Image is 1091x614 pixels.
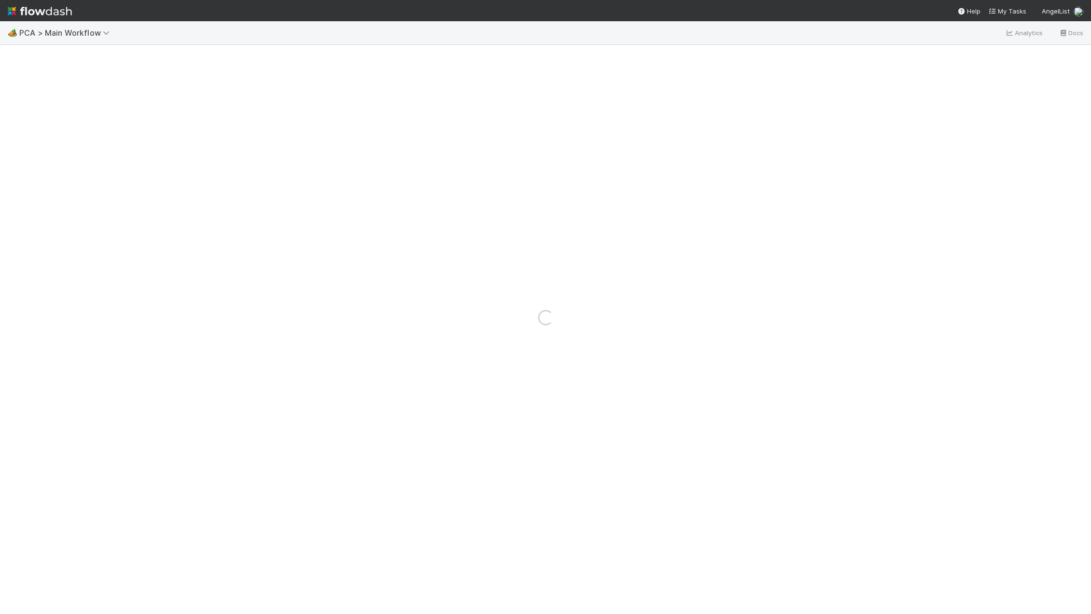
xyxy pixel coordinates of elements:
img: avatar_c0d2ec3f-77e2-40ea-8107-ee7bdb5edede.png [1074,7,1083,16]
span: My Tasks [988,7,1026,15]
span: AngelList [1042,7,1070,15]
a: My Tasks [988,6,1026,16]
img: logo-inverted-e16ddd16eac7371096b0.svg [8,3,72,19]
div: Help [957,6,981,16]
